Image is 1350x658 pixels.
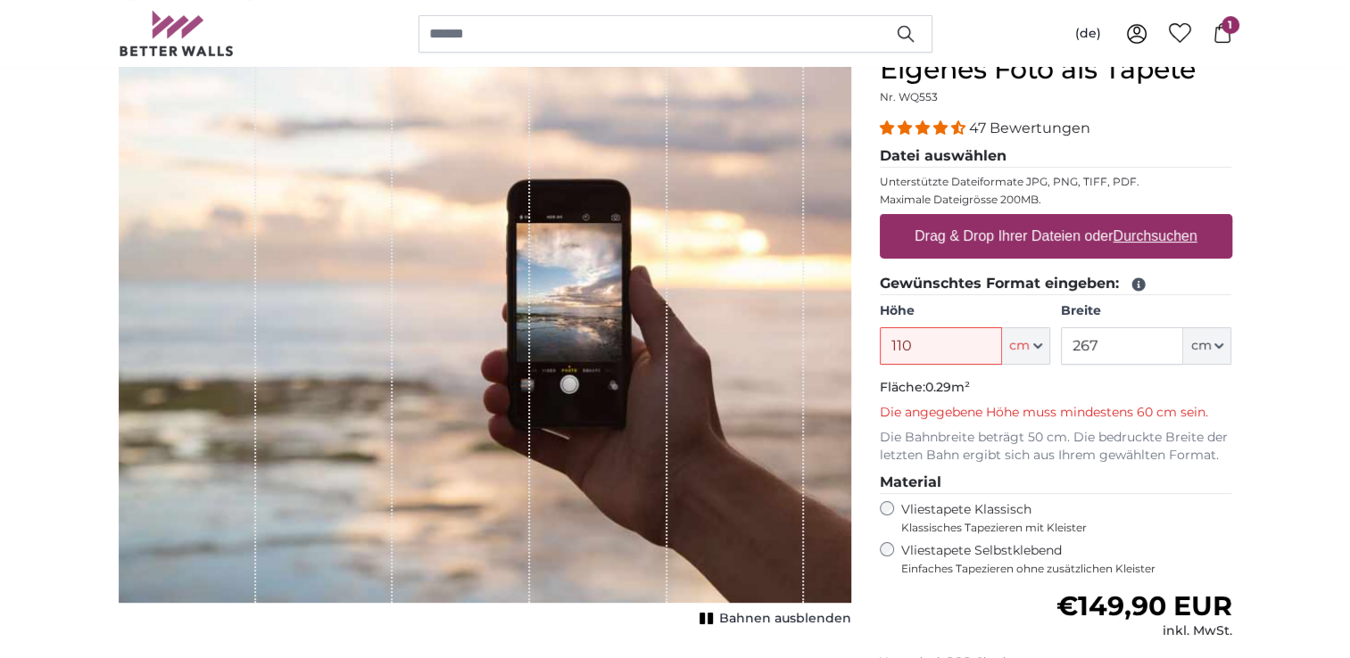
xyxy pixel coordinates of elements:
label: Höhe [880,302,1050,320]
span: cm [1190,337,1211,355]
p: Fläche: [880,379,1232,397]
div: inkl. MwSt. [1056,622,1231,640]
span: cm [1009,337,1030,355]
span: €149,90 EUR [1056,589,1231,622]
legend: Gewünschtes Format eingeben: [880,273,1232,295]
button: cm [1002,327,1050,365]
span: Bahnen ausblenden [719,610,851,628]
h1: Eigenes Foto als Tapete [880,53,1232,86]
span: 0.29m² [925,379,970,395]
span: 1 [1222,16,1239,34]
label: Breite [1061,302,1231,320]
p: Unterstützte Dateiformate JPG, PNG, TIFF, PDF. [880,175,1232,189]
img: Betterwalls [119,11,235,56]
p: Die Bahnbreite beträgt 50 cm. Die bedruckte Breite der letzten Bahn ergibt sich aus Ihrem gewählt... [880,429,1232,465]
div: 1 of 1 [119,53,851,631]
label: Drag & Drop Ihrer Dateien oder [907,218,1205,254]
span: Nr. WQ553 [880,90,938,103]
legend: Datei auswählen [880,145,1232,168]
span: 47 Bewertungen [969,119,1090,136]
button: cm [1183,327,1231,365]
button: (de) [1061,18,1115,50]
span: Klassisches Tapezieren mit Kleister [901,521,1217,535]
p: Maximale Dateigrösse 200MB. [880,193,1232,207]
span: 4.38 stars [880,119,969,136]
button: Bahnen ausblenden [694,606,851,631]
label: Vliestapete Klassisch [901,501,1217,535]
u: Durchsuchen [1113,228,1197,243]
label: Vliestapete Selbstklebend [901,542,1232,576]
span: Einfaches Tapezieren ohne zusätzlichen Kleister [901,562,1232,576]
legend: Material [880,472,1232,494]
p: Die angegebene Höhe muss mindestens 60 cm sein. [880,404,1232,422]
